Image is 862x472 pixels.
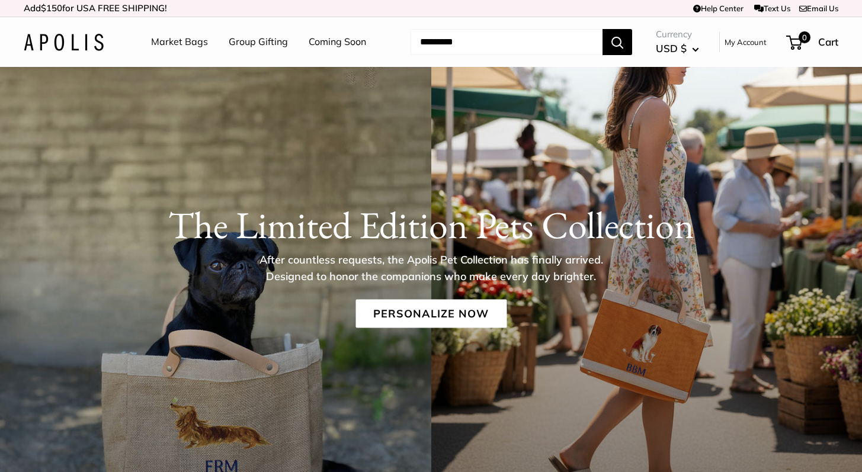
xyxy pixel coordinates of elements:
[787,33,838,52] a: 0 Cart
[355,300,507,328] a: Personalize Now
[656,42,687,54] span: USD $
[24,203,838,248] h1: The Limited Edition Pets Collection
[411,29,603,55] input: Search...
[725,35,767,49] a: My Account
[754,4,790,13] a: Text Us
[656,26,699,43] span: Currency
[229,33,288,51] a: Group Gifting
[41,2,62,14] span: $150
[799,4,838,13] a: Email Us
[818,36,838,48] span: Cart
[603,29,632,55] button: Search
[799,31,810,43] span: 0
[693,4,744,13] a: Help Center
[309,33,366,51] a: Coming Soon
[151,33,208,51] a: Market Bags
[656,39,699,58] button: USD $
[24,34,104,51] img: Apolis
[239,252,624,285] p: After countless requests, the Apolis Pet Collection has finally arrived. Designed to honor the co...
